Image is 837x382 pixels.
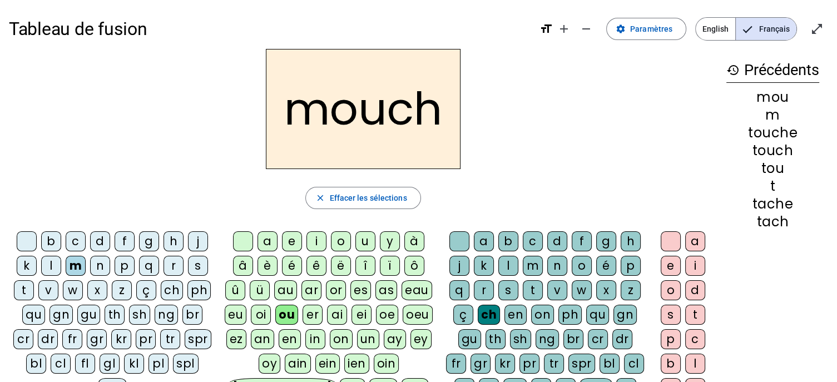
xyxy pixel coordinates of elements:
div: m [66,256,86,276]
div: c [66,231,86,251]
div: p [661,329,681,349]
div: x [596,280,616,300]
div: ch [161,280,183,300]
div: as [375,280,397,300]
div: e [661,256,681,276]
div: t [685,305,705,325]
div: i [685,256,705,276]
div: z [621,280,641,300]
div: touch [726,144,819,157]
mat-icon: format_size [539,22,553,36]
div: sh [129,305,150,325]
div: é [282,256,302,276]
div: pr [136,329,156,349]
h3: Précédents [726,58,819,83]
div: ç [136,280,156,300]
div: p [621,256,641,276]
button: Augmenter la taille de la police [553,18,575,40]
div: ou [275,305,298,325]
div: t [523,280,543,300]
div: e [282,231,302,251]
div: cr [588,329,608,349]
div: on [531,305,554,325]
div: f [572,231,592,251]
div: ê [306,256,326,276]
div: b [41,231,61,251]
div: cl [624,354,644,374]
div: oeu [403,305,433,325]
div: bl [600,354,620,374]
span: Effacer les sélections [329,191,407,205]
div: m [726,108,819,122]
button: Paramètres [606,18,686,40]
div: s [661,305,681,325]
div: sh [510,329,531,349]
div: u [355,231,375,251]
span: Paramètres [630,22,672,36]
div: m [523,256,543,276]
div: d [547,231,567,251]
div: c [685,329,705,349]
div: pl [148,354,169,374]
div: oin [374,354,399,374]
div: gr [87,329,107,349]
div: oi [251,305,271,325]
mat-icon: remove [580,22,593,36]
div: q [139,256,159,276]
div: r [474,280,494,300]
div: er [303,305,323,325]
div: dr [612,329,632,349]
div: k [474,256,494,276]
div: f [115,231,135,251]
div: tache [726,197,819,211]
div: g [596,231,616,251]
div: r [164,256,184,276]
div: â [233,256,253,276]
div: cl [51,354,71,374]
div: ch [478,305,500,325]
div: î [355,256,375,276]
div: l [41,256,61,276]
div: w [63,280,83,300]
div: fl [75,354,95,374]
div: touche [726,126,819,140]
div: ei [351,305,372,325]
div: h [621,231,641,251]
span: Français [736,18,796,40]
div: l [498,256,518,276]
div: au [274,280,297,300]
div: ph [558,305,582,325]
div: s [188,256,208,276]
div: dr [38,329,58,349]
div: ar [301,280,321,300]
div: w [572,280,592,300]
div: v [38,280,58,300]
div: q [449,280,469,300]
div: a [685,231,705,251]
mat-icon: history [726,63,740,77]
div: j [449,256,469,276]
div: spr [568,354,595,374]
div: d [90,231,110,251]
div: or [326,280,346,300]
div: a [474,231,494,251]
div: br [563,329,583,349]
div: d [685,280,705,300]
h2: mouch [266,49,460,169]
div: cr [13,329,33,349]
div: k [17,256,37,276]
div: mou [726,91,819,104]
div: on [330,329,353,349]
div: qu [586,305,609,325]
div: ey [410,329,432,349]
div: t [14,280,34,300]
div: fr [446,354,466,374]
div: en [279,329,301,349]
div: ien [344,354,369,374]
div: t [726,180,819,193]
div: x [87,280,107,300]
div: ü [250,280,270,300]
div: pr [519,354,539,374]
div: c [523,231,543,251]
div: o [331,231,351,251]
